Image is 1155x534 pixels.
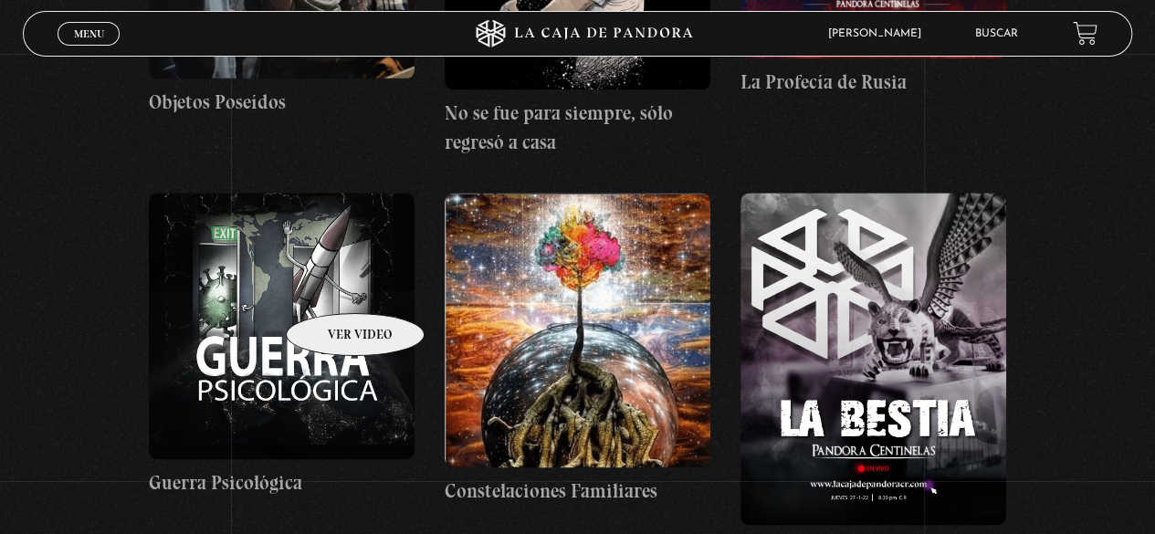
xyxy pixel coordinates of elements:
[819,28,940,39] span: [PERSON_NAME]
[68,43,110,56] span: Cerrar
[975,28,1018,39] a: Buscar
[149,88,415,117] h4: Objetos Poseídos
[740,68,1006,97] h4: La Profecía de Rusia
[445,476,710,506] h4: Constelaciones Familiares
[149,193,415,497] a: Guerra Psicológica
[445,193,710,505] a: Constelaciones Familiares
[445,99,710,156] h4: No se fue para siempre, sólo regresó a casa
[74,28,104,39] span: Menu
[149,468,415,497] h4: Guerra Psicológica
[1073,21,1097,46] a: View your shopping cart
